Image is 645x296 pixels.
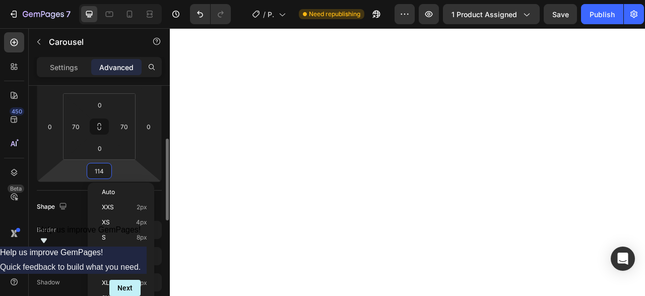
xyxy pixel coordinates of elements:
div: Open Intercom Messenger [611,247,635,271]
input: 114 [89,163,109,179]
p: Advanced [99,62,134,73]
input: 70px [68,119,83,134]
span: Page produit [PERSON_NAME] [268,9,275,20]
iframe: Design area [170,28,645,296]
span: 1 product assigned [451,9,517,20]
div: Shape [37,200,69,214]
div: Beta [8,185,24,193]
p: 7 [66,8,71,20]
span: Help us improve GemPages! [38,225,141,234]
button: Show survey - Help us improve GemPages! [38,225,141,247]
div: Publish [590,9,615,20]
button: 7 [4,4,75,24]
input: 70px [116,119,132,134]
p: Carousel [49,36,135,48]
button: Publish [581,4,623,24]
p: Settings [50,62,78,73]
div: 450 [10,107,24,115]
span: Save [552,10,569,19]
button: Save [544,4,577,24]
span: / [263,9,266,20]
input: 0px [90,141,110,156]
input: 0 [42,119,57,134]
input: 0px [90,97,110,112]
input: 0 [141,119,156,134]
span: Need republishing [309,10,360,19]
button: 1 product assigned [443,4,540,24]
div: Undo/Redo [190,4,231,24]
